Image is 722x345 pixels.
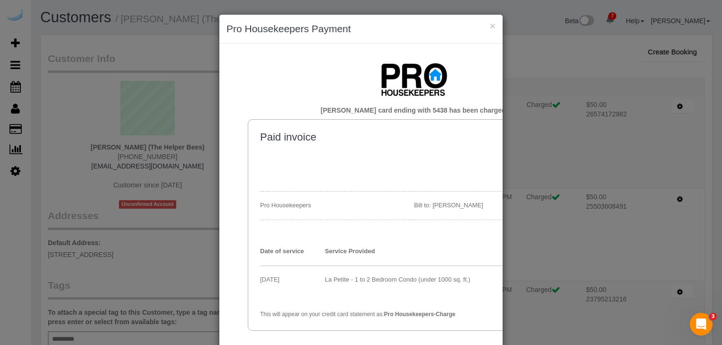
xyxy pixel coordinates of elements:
[490,21,496,31] button: ×
[325,248,375,255] strong: Service Provided
[260,191,414,220] td: Pro Housekeepers
[325,265,540,284] td: La Petite - 1 to 2 Bedroom Condo (under 1000 sq. ft.)
[384,311,455,318] strong: Pro Housekeepers-Charge
[414,191,568,220] td: Bill to: [PERSON_NAME]
[260,132,568,143] h1: Paid invoice
[414,173,568,192] td: Billing date: [DATE]
[260,310,568,318] p: This will appear on your credit card statement as:
[226,22,496,36] h3: Pro Housekeepers Payment
[260,248,304,255] strong: Date of service
[709,313,717,320] span: 3
[380,62,448,96] img: logo-ee53defe6406fa46e190b9d5fc86da22.png
[690,313,713,336] iframe: Intercom live chat
[260,265,325,284] td: [DATE]
[321,106,507,114] strong: [PERSON_NAME] card ending with 5438 has been charged.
